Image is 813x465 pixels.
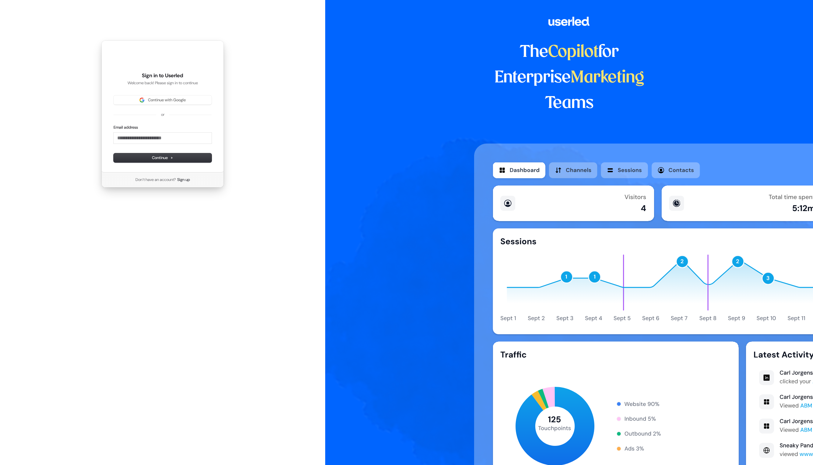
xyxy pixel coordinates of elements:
[548,44,598,60] span: Copilot
[114,125,138,130] label: Email address
[148,97,186,103] span: Continue with Google
[571,70,644,86] span: Marketing
[161,112,164,117] p: or
[135,177,176,182] span: Don’t have an account?
[114,80,212,86] p: Welcome back! Please sign in to continue
[114,95,212,105] button: Sign in with GoogleContinue with Google
[114,153,212,162] button: Continue
[139,98,144,102] img: Sign in with Google
[114,72,212,79] h1: Sign in to Userled
[152,155,173,161] span: Continue
[474,40,664,116] h1: The for Enterprise Teams
[177,177,190,182] a: Sign up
